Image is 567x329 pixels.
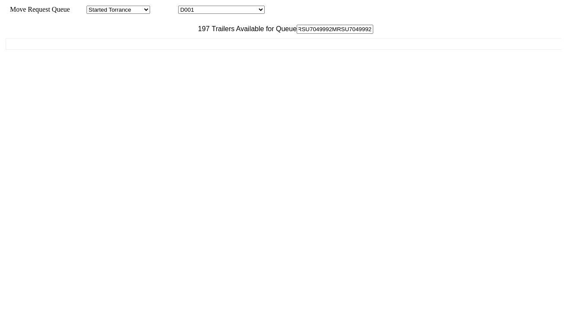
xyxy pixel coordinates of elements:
[6,6,70,13] span: Move Request Queue
[152,6,176,13] span: Location
[210,25,297,32] span: Trailers Available for Queue
[194,25,210,32] span: 197
[297,25,373,34] input: Filter Available Trailers
[71,6,85,13] span: Area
